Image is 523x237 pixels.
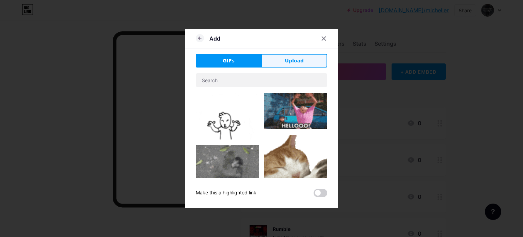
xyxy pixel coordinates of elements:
input: Search [196,73,327,87]
img: Gihpy [196,145,259,187]
div: Add [209,34,220,43]
button: Upload [261,54,327,68]
img: Gihpy [196,93,259,139]
img: Gihpy [264,135,327,213]
img: Gihpy [264,93,327,129]
button: GIFs [196,54,261,68]
div: Make this a highlighted link [196,189,256,197]
span: Upload [285,57,304,64]
span: GIFs [223,57,235,64]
